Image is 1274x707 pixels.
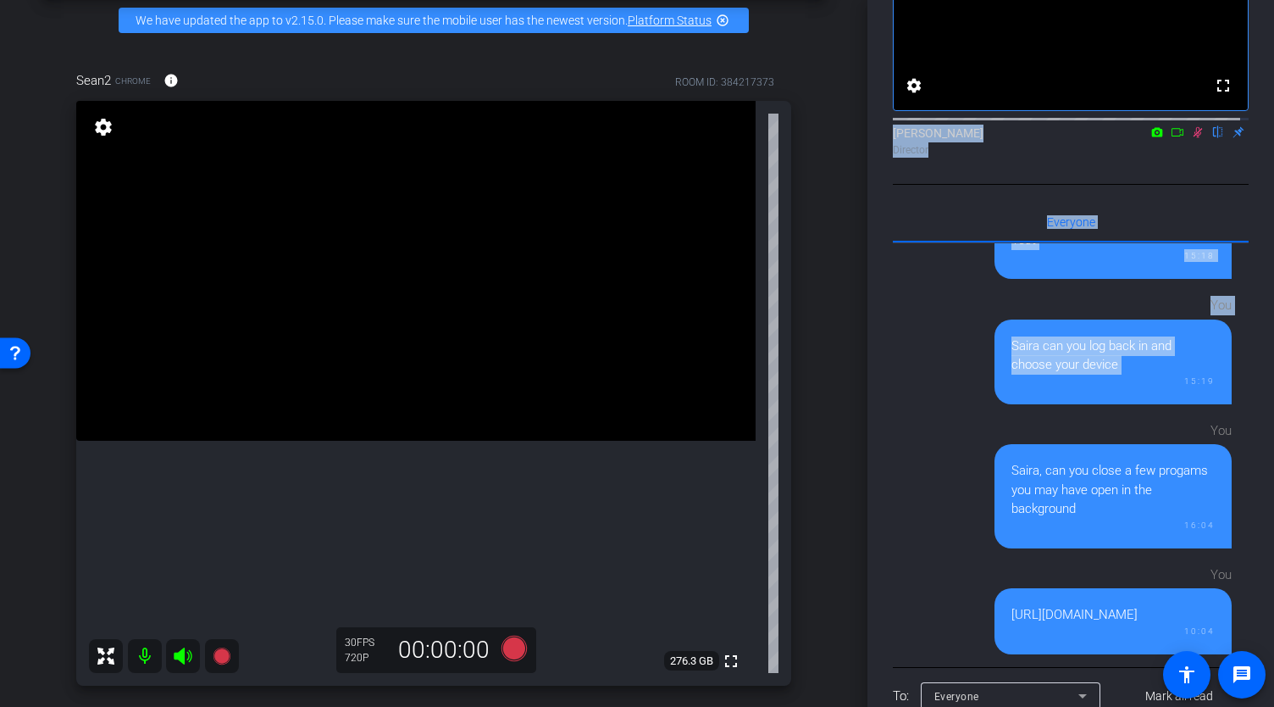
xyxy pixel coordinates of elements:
div: You [994,565,1232,585]
span: Everyone [1047,216,1095,228]
mat-icon: fullscreen [1213,75,1233,96]
div: 15:19 [1011,375,1215,387]
div: You [994,296,1232,315]
span: FPS [357,637,374,649]
span: Mark all read [1145,688,1213,705]
mat-icon: accessibility [1177,665,1197,685]
span: Chrome [115,75,151,87]
div: 30 [345,636,387,649]
mat-icon: message [1232,665,1252,685]
div: You [994,421,1232,441]
div: 720P [345,651,387,665]
span: Sean2 [76,71,111,90]
div: 16:04 [1011,519,1215,532]
div: [PERSON_NAME] [893,125,1249,158]
div: ROOM ID: 384217373 [675,75,774,90]
mat-icon: settings [904,75,924,96]
mat-icon: info [163,73,179,88]
div: We have updated the app to v2.15.0. Please make sure the mobile user has the newest version. [119,8,749,33]
div: Saira can you log back in and choose your device [1011,337,1215,375]
div: Saira, can you close a few progams you may have open in the background [1011,461,1215,519]
div: [URL][DOMAIN_NAME] [1011,605,1215,625]
div: 15:18 [1011,249,1215,262]
div: 10:04 [1011,625,1215,637]
mat-icon: highlight_off [716,14,729,27]
span: 276.3 GB [664,651,719,671]
mat-icon: flip [1208,124,1228,139]
div: To: [893,687,909,706]
mat-icon: settings [91,117,115,137]
div: Director [893,142,1249,158]
div: 00:00:00 [387,636,501,665]
mat-icon: fullscreen [721,651,741,671]
a: Platform Status [628,14,712,27]
span: Everyone [934,691,979,703]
